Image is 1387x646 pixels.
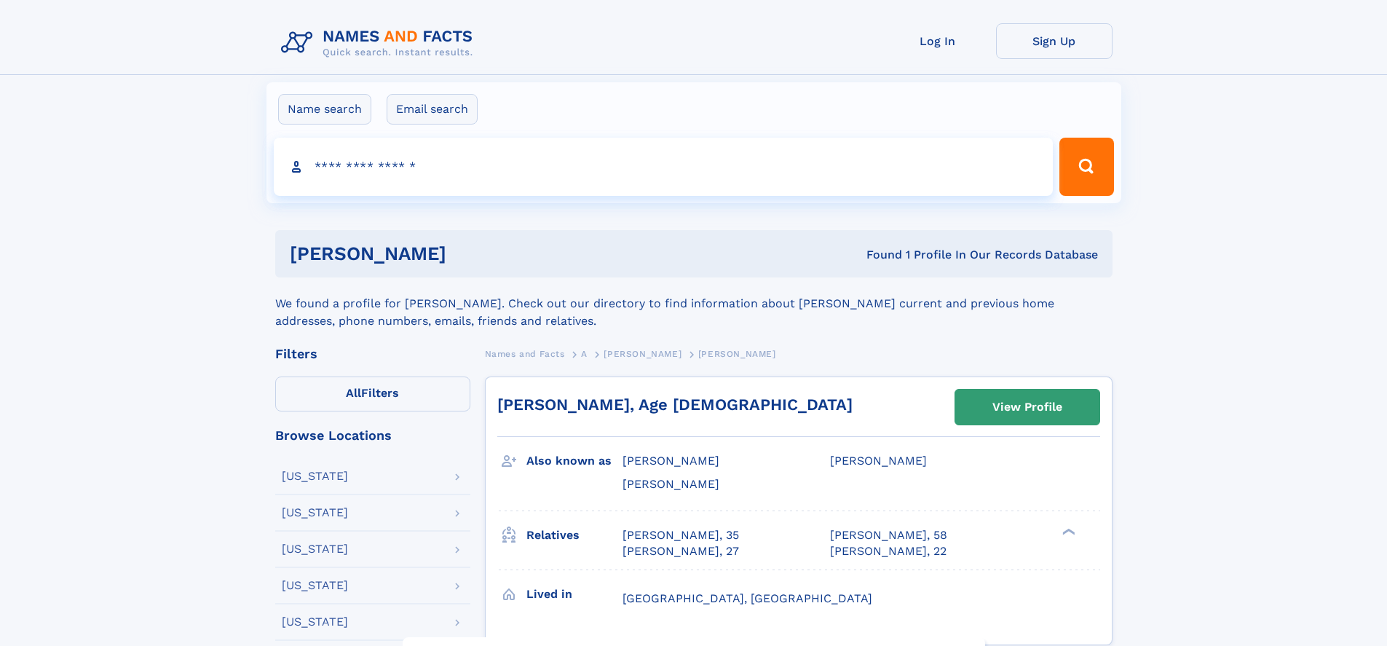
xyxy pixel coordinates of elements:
[623,454,719,468] span: [PERSON_NAME]
[275,277,1113,330] div: We found a profile for [PERSON_NAME]. Check out our directory to find information about [PERSON_N...
[880,23,996,59] a: Log In
[278,94,371,125] label: Name search
[581,349,588,359] span: A
[526,449,623,473] h3: Also known as
[526,523,623,548] h3: Relatives
[698,349,776,359] span: [PERSON_NAME]
[830,527,947,543] a: [PERSON_NAME], 58
[623,591,872,605] span: [GEOGRAPHIC_DATA], [GEOGRAPHIC_DATA]
[1059,527,1076,536] div: ❯
[497,395,853,414] a: [PERSON_NAME], Age [DEMOGRAPHIC_DATA]
[290,245,657,263] h1: [PERSON_NAME]
[274,138,1054,196] input: search input
[996,23,1113,59] a: Sign Up
[485,344,565,363] a: Names and Facts
[282,507,348,519] div: [US_STATE]
[955,390,1099,425] a: View Profile
[604,344,681,363] a: [PERSON_NAME]
[282,616,348,628] div: [US_STATE]
[275,347,470,361] div: Filters
[275,23,485,63] img: Logo Names and Facts
[604,349,681,359] span: [PERSON_NAME]
[1059,138,1113,196] button: Search Button
[526,582,623,607] h3: Lived in
[275,429,470,442] div: Browse Locations
[830,543,947,559] a: [PERSON_NAME], 22
[992,390,1062,424] div: View Profile
[275,377,470,411] label: Filters
[282,580,348,591] div: [US_STATE]
[623,527,739,543] a: [PERSON_NAME], 35
[282,543,348,555] div: [US_STATE]
[623,477,719,491] span: [PERSON_NAME]
[830,454,927,468] span: [PERSON_NAME]
[346,386,361,400] span: All
[656,247,1098,263] div: Found 1 Profile In Our Records Database
[387,94,478,125] label: Email search
[623,543,739,559] a: [PERSON_NAME], 27
[581,344,588,363] a: A
[282,470,348,482] div: [US_STATE]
